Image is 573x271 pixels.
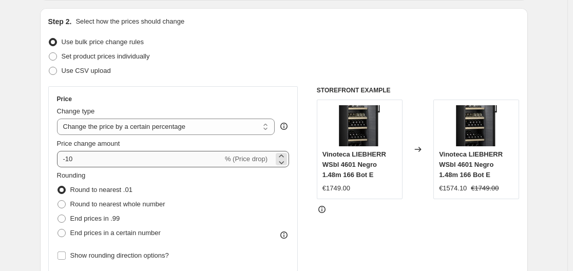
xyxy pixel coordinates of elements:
[225,155,268,163] span: % (Price drop)
[322,150,386,179] span: Vinoteca LIEBHERR WSbl 4601 Negro 1.48m 166 Bot E
[70,200,165,208] span: Round to nearest whole number
[456,105,497,146] img: 61Ppaw-fKTL._AC_SL1200_80x.jpg
[48,16,72,27] h2: Step 2.
[57,151,223,167] input: -15
[57,140,120,147] span: Price change amount
[322,183,350,193] div: €1749.00
[317,86,520,94] h6: STOREFRONT EXAMPLE
[70,251,169,259] span: Show rounding direction options?
[62,67,111,74] span: Use CSV upload
[439,183,467,193] div: €1574.10
[70,186,132,193] span: Round to nearest .01
[57,95,72,103] h3: Price
[339,105,380,146] img: 61Ppaw-fKTL._AC_SL1200_80x.jpg
[62,38,144,46] span: Use bulk price change rules
[70,215,120,222] span: End prices in .99
[70,229,161,237] span: End prices in a certain number
[75,16,184,27] p: Select how the prices should change
[279,121,289,131] div: help
[57,107,95,115] span: Change type
[62,52,150,60] span: Set product prices individually
[471,183,499,193] strike: €1749.00
[57,171,86,179] span: Rounding
[439,150,503,179] span: Vinoteca LIEBHERR WSbl 4601 Negro 1.48m 166 Bot E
